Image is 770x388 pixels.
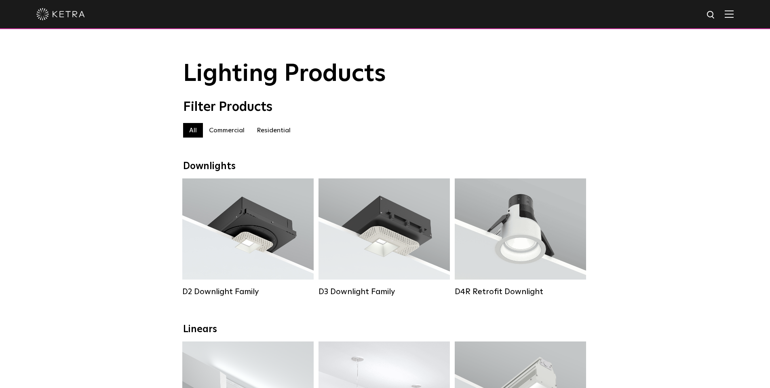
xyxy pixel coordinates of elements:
img: search icon [706,10,716,20]
div: Filter Products [183,100,587,115]
a: D3 Downlight Family Lumen Output:700 / 900 / 1100Colors:White / Black / Silver / Bronze / Paintab... [319,178,450,297]
label: Commercial [203,123,251,138]
div: Downlights [183,161,587,172]
img: Hamburger%20Nav.svg [725,10,734,18]
div: D2 Downlight Family [182,287,314,297]
div: Linears [183,324,587,335]
a: D2 Downlight Family Lumen Output:1200Colors:White / Black / Gloss Black / Silver / Bronze / Silve... [182,178,314,297]
img: ketra-logo-2019-white [36,8,85,20]
a: D4R Retrofit Downlight Lumen Output:800Colors:White / BlackBeam Angles:15° / 25° / 40° / 60°Watta... [455,178,586,297]
span: Lighting Products [183,62,386,86]
label: All [183,123,203,138]
div: D3 Downlight Family [319,287,450,297]
div: D4R Retrofit Downlight [455,287,586,297]
label: Residential [251,123,297,138]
